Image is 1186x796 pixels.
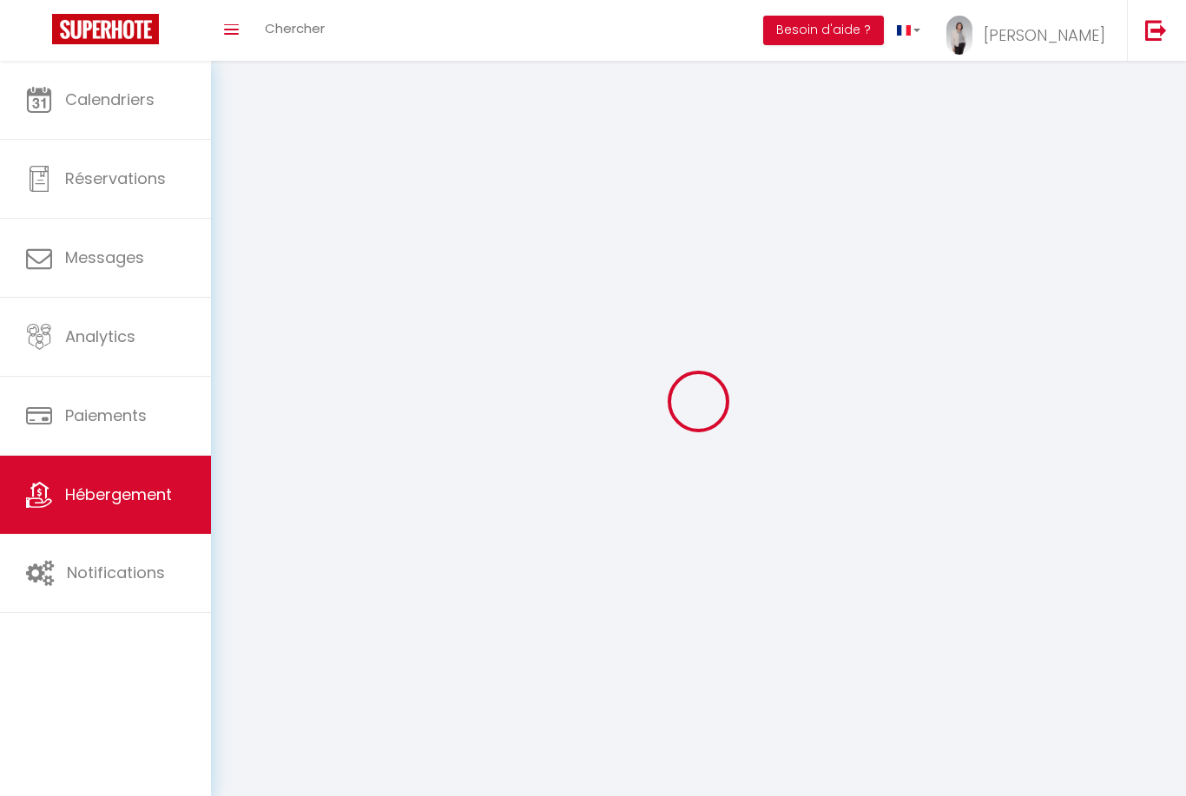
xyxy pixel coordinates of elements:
[984,24,1105,46] span: [PERSON_NAME]
[65,168,166,189] span: Réservations
[52,14,159,44] img: Super Booking
[1145,19,1167,41] img: logout
[265,19,325,37] span: Chercher
[65,484,172,505] span: Hébergement
[65,326,135,347] span: Analytics
[946,16,972,55] img: ...
[67,562,165,583] span: Notifications
[763,16,884,45] button: Besoin d'aide ?
[65,89,155,110] span: Calendriers
[65,405,147,426] span: Paiements
[65,247,144,268] span: Messages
